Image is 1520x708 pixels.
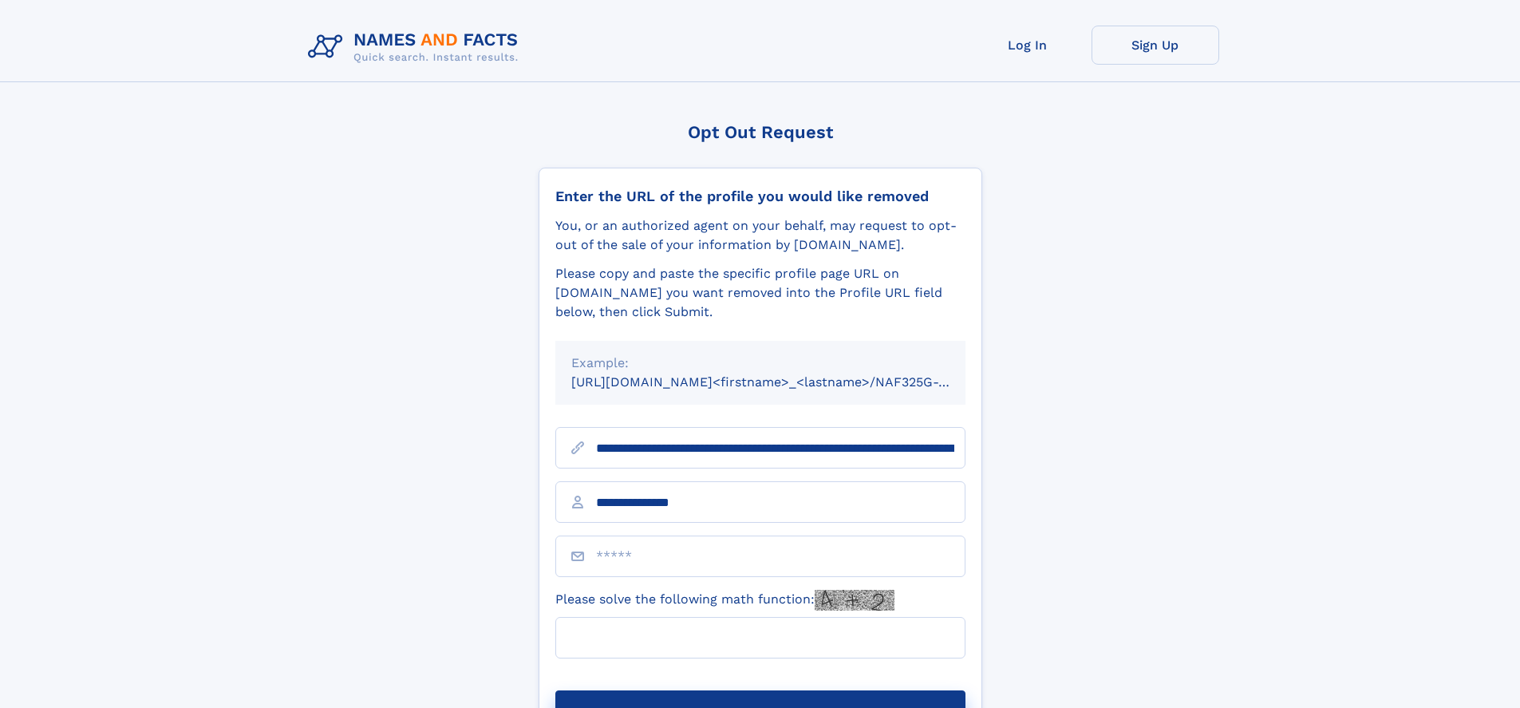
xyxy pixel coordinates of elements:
img: Logo Names and Facts [302,26,531,69]
div: Please copy and paste the specific profile page URL on [DOMAIN_NAME] you want removed into the Pr... [555,264,965,322]
small: [URL][DOMAIN_NAME]<firstname>_<lastname>/NAF325G-xxxxxxxx [571,374,996,390]
a: Sign Up [1092,26,1219,65]
a: Log In [964,26,1092,65]
label: Please solve the following math function: [555,590,894,611]
div: Example: [571,354,950,373]
div: Opt Out Request [539,122,982,142]
div: You, or an authorized agent on your behalf, may request to opt-out of the sale of your informatio... [555,216,965,255]
div: Enter the URL of the profile you would like removed [555,188,965,205]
